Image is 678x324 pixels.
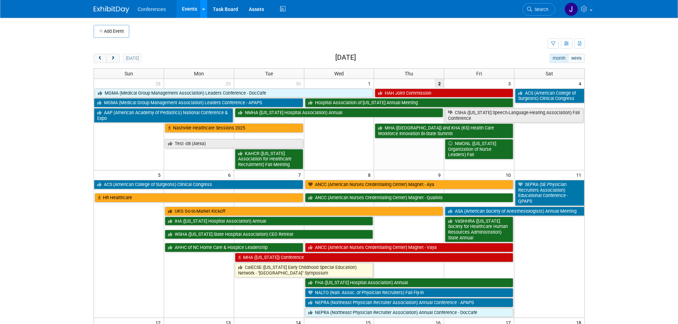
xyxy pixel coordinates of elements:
a: NMHA ([US_STATE] Hospital Association) Annual [235,108,443,117]
span: 4 [578,79,584,88]
a: SEPRA (SE Physician Recruiters Association) Educational Conference - QPAPS [515,180,584,206]
button: month [550,54,568,63]
a: HR Healthcare [95,193,303,202]
span: Conferences [138,6,166,12]
a: AAP (American Academy of Pediatrics) National Conference & Expo [94,108,233,123]
a: Test -08 (Alexa) [165,139,303,148]
span: 3 [508,79,514,88]
h2: [DATE] [335,54,356,62]
span: 28 [155,79,164,88]
span: 29 [225,79,234,88]
a: ANCC (American Nurses Credentialing Center) Magnet - Aya [305,180,514,189]
a: NMONL ([US_STATE] Organization of Nurse Leaders) Fall [445,139,513,159]
a: NEPRA (Northeast Physician Recruiter Association) Annual Conference - APAPS [305,298,514,307]
a: MGMA (Medical Group Management Association) Leaders Conference - DocCafe [95,89,373,98]
button: Add Event [94,25,129,38]
span: Tue [265,71,273,76]
span: 7 [298,170,304,179]
button: next [106,54,120,63]
a: UKG Go-to-Market Kickoff [165,207,443,216]
a: ASA (American Society of Anesthesiologists) Annual Meeting [445,207,584,216]
span: 10 [505,170,514,179]
a: ACS (American College of Surgeons) Clinical Congress [515,89,584,103]
a: CSHA ([US_STATE] Speech-Language-Hearing Association) Fall Conference [445,108,583,123]
span: Thu [405,71,413,76]
a: HAH Joint Commission [375,89,513,98]
a: FHA ([US_STATE] Hospital Association) Annual [305,278,514,287]
a: ACS (American College of Surgeons) Clinical Congress [94,180,303,189]
span: 9 [437,170,444,179]
span: Mon [194,71,204,76]
a: AHHC of NC Home Care & Hospice Leadership [165,243,303,252]
span: Sat [546,71,553,76]
a: WSHA ([US_STATE] State Hospital Association) CEO Retreat [165,230,373,239]
span: Search [532,7,548,12]
a: IHA ([US_STATE] Hospital Association) Annual [165,217,373,226]
a: KAHCR ([US_STATE] Association for Healthcare Recruitment) Fall Meeting [235,149,303,169]
span: 8 [367,170,374,179]
span: 1 [367,79,374,88]
a: Search [522,3,555,16]
span: 30 [295,79,304,88]
button: week [568,54,584,63]
a: NEPRA (Northeast Physician Recruiter Association) Annual Conference - DocCafe [305,308,514,317]
span: 11 [575,170,584,179]
a: Hospital Association of [US_STATE] Annual Meeting [305,98,514,107]
a: NALTO (Natl. Assoc. of Physician Recruiters) Fall Fly-in [305,288,514,297]
a: MGMA (Medical Group Management Association) Leaders Conference - APAPS [94,98,303,107]
a: ANCC (American Nurses Credentialing Center) Magnet - Vaya [305,243,514,252]
a: MHA ([GEOGRAPHIC_DATA]) and KHA (KS) Health Care Workforce Innovation Bi-State Summit [375,123,513,138]
img: ExhibitDay [94,6,129,13]
a: MHA ([US_STATE]) Conference [235,253,513,262]
a: VaSHHRA ([US_STATE] Society for Healthcare Human Resources Administration) State Annual [445,217,513,243]
button: prev [94,54,107,63]
a: Nashville Healthcare Sessions 2025 [165,123,303,133]
span: Fri [476,71,482,76]
span: Sun [125,71,133,76]
span: 5 [157,170,164,179]
img: Jenny Clavero [564,2,578,16]
a: CalECSE ([US_STATE] Early Childhood Special Education) Network - "[GEOGRAPHIC_DATA]" Symposium [235,263,373,277]
span: 6 [227,170,234,179]
span: Wed [334,71,344,76]
a: ANCC (American Nurses Credentialing Center) Magnet - Qualivis [305,193,514,202]
button: [DATE] [123,54,142,63]
span: 2 [435,79,444,88]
